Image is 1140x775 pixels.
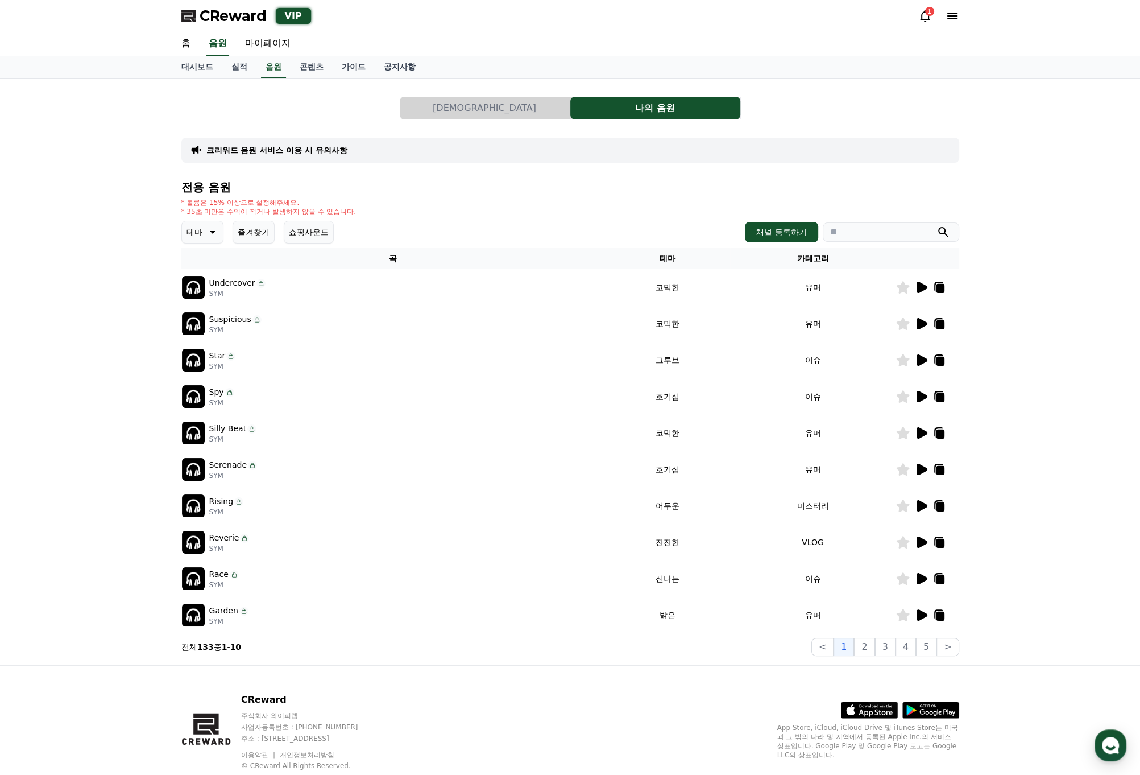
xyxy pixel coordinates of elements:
p: App Store, iCloud, iCloud Drive 및 iTunes Store는 미국과 그 밖의 나라 및 지역에서 등록된 Apple Inc.의 서비스 상표입니다. Goo... [777,723,959,760]
button: < [811,638,834,656]
button: 쇼핑사운드 [284,221,334,244]
div: VIP [276,8,311,24]
p: SYM [209,617,248,626]
img: music [182,385,205,408]
a: 설정 [147,361,218,389]
p: * 볼륨은 15% 이상으로 설정해주세요. [181,198,356,207]
img: music [182,312,205,335]
p: Serenade [209,459,247,471]
img: music [182,567,205,590]
a: 개인정보처리방침 [280,751,334,759]
strong: 10 [230,642,241,652]
img: music [182,349,205,372]
p: © CReward All Rights Reserved. [241,761,380,770]
td: 밝은 [605,597,730,633]
p: 주소 : [STREET_ADDRESS] [241,734,380,743]
p: Suspicious [209,314,251,325]
img: music [182,494,205,517]
div: 1 [925,7,934,16]
a: 가이드 [333,56,375,78]
span: 대화 [104,378,118,387]
a: 1 [918,9,932,23]
a: 콘텐츠 [291,56,333,78]
span: CReward [200,7,267,25]
p: SYM [209,580,239,590]
a: 홈 [3,361,75,389]
a: 대화 [75,361,147,389]
strong: 1 [222,642,227,652]
a: 음원 [206,32,229,56]
td: 코믹한 [605,269,730,306]
p: Spy [209,386,224,398]
td: 미스터리 [730,488,895,524]
p: 주식회사 와이피랩 [241,711,380,720]
img: music [182,458,205,481]
p: 사업자등록번호 : [PHONE_NUMBER] [241,723,380,732]
a: 나의 음원 [570,97,741,119]
td: 유머 [730,415,895,451]
p: SYM [209,508,244,517]
a: 실적 [222,56,256,78]
td: 유머 [730,306,895,342]
th: 테마 [605,248,730,269]
button: 테마 [181,221,223,244]
td: 코믹한 [605,415,730,451]
td: 호기심 [605,451,730,488]
p: 테마 [186,224,202,240]
td: 코믹한 [605,306,730,342]
button: [DEMOGRAPHIC_DATA] [400,97,570,119]
a: 마이페이지 [236,32,300,56]
td: 그루브 [605,342,730,378]
p: SYM [209,435,257,444]
p: * 35초 미만은 수익이 적거나 발생하지 않을 수 있습니다. [181,207,356,216]
img: music [182,604,205,626]
p: Silly Beat [209,423,247,435]
strong: 133 [197,642,214,652]
a: 크리워드 음원 서비스 이용 시 유의사항 [206,145,347,156]
p: SYM [209,471,258,480]
td: 호기심 [605,378,730,415]
td: VLOG [730,524,895,560]
button: 2 [854,638,874,656]
button: 나의 음원 [570,97,740,119]
button: 즐겨찾기 [233,221,275,244]
p: Garden [209,605,238,617]
p: SYM [209,544,250,553]
th: 곡 [181,248,606,269]
td: 이슈 [730,560,895,597]
p: Undercover [209,277,255,289]
img: music [182,276,205,299]
p: Reverie [209,532,239,544]
p: SYM [209,398,234,407]
td: 이슈 [730,342,895,378]
td: 유머 [730,451,895,488]
p: Star [209,350,226,362]
td: 잔잔한 [605,524,730,560]
a: CReward [181,7,267,25]
a: 홈 [172,32,200,56]
p: Race [209,568,229,580]
img: music [182,531,205,554]
p: SYM [209,362,236,371]
button: 3 [875,638,896,656]
td: 어두운 [605,488,730,524]
td: 신나는 [605,560,730,597]
button: > [936,638,959,656]
span: 설정 [176,378,189,387]
a: 이용약관 [241,751,277,759]
td: 이슈 [730,378,895,415]
button: 4 [896,638,916,656]
a: 대시보드 [172,56,222,78]
p: Rising [209,496,234,508]
p: CReward [241,693,380,707]
p: SYM [209,325,262,335]
p: 전체 중 - [181,641,242,653]
button: 채널 등록하기 [745,222,818,242]
a: 음원 [261,56,286,78]
th: 카테고리 [730,248,895,269]
img: music [182,422,205,444]
span: 홈 [36,378,43,387]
